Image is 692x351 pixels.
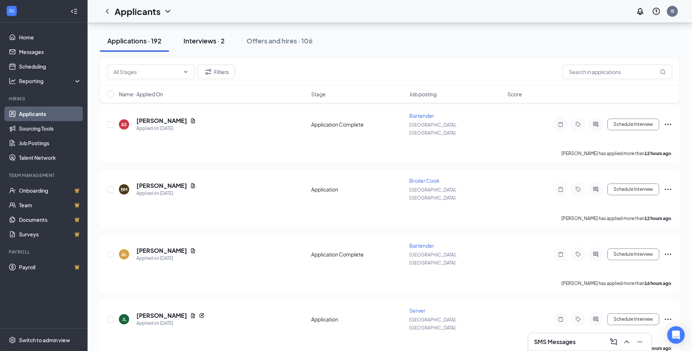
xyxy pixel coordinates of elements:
div: Applied on [DATE] [136,320,205,327]
svg: Note [556,186,565,192]
a: SurveysCrown [19,227,81,242]
svg: ChevronDown [163,7,172,16]
svg: ComposeMessage [609,337,618,346]
div: Offers and hires · 106 [247,36,313,45]
a: DocumentsCrown [19,212,81,227]
svg: Collapse [70,8,78,15]
svg: Filter [204,67,213,76]
div: IS [670,8,674,14]
a: Scheduling [19,59,81,74]
span: [GEOGRAPHIC_DATA], [GEOGRAPHIC_DATA] [409,122,457,136]
span: Stage [311,90,326,98]
a: Talent Network [19,150,81,165]
div: Application [311,316,405,323]
span: Name · Applied On [119,90,163,98]
span: [GEOGRAPHIC_DATA], [GEOGRAPHIC_DATA] [409,252,457,266]
div: Application Complete [311,121,405,128]
svg: Note [556,316,565,322]
svg: Note [556,121,565,127]
h3: SMS Messages [534,338,576,346]
div: Application Complete [311,251,405,258]
button: Schedule Interview [607,248,659,260]
p: [PERSON_NAME] has applied more than . [561,280,672,286]
div: Applications · 192 [107,36,162,45]
b: 12 hours ago [645,216,671,221]
span: Job posting [409,90,437,98]
a: Sourcing Tools [19,121,81,136]
div: Switch to admin view [19,336,70,344]
h5: [PERSON_NAME] [136,117,187,125]
a: Job Postings [19,136,81,150]
div: JL [122,316,126,323]
svg: ChevronLeft [103,7,112,16]
svg: Document [190,313,196,319]
svg: Tag [574,121,583,127]
input: All Stages [113,68,180,76]
a: Messages [19,45,81,59]
div: Applied on [DATE] [136,255,196,262]
svg: Reapply [199,313,205,319]
div: Hiring [9,96,80,102]
span: [GEOGRAPHIC_DATA], [GEOGRAPHIC_DATA] [409,317,457,331]
b: 16 hours ago [645,346,671,351]
div: Open Intercom Messenger [667,326,685,344]
svg: Document [190,248,196,254]
svg: Ellipses [664,120,672,129]
svg: Minimize [635,337,644,346]
b: 16 hours ago [645,281,671,286]
svg: Ellipses [664,250,672,259]
div: Interviews · 2 [183,36,225,45]
div: Applied on [DATE] [136,125,196,132]
svg: MagnifyingGlass [660,69,666,75]
svg: WorkstreamLogo [8,7,15,15]
span: Broiler Cook [409,177,440,184]
h1: Applicants [115,5,161,18]
span: Bartender [409,112,434,119]
h5: [PERSON_NAME] [136,312,187,320]
button: Schedule Interview [607,119,659,130]
a: TeamCrown [19,198,81,212]
div: Reporting [19,77,82,85]
svg: ChevronUp [622,337,631,346]
div: Payroll [9,249,80,255]
svg: Settings [9,336,16,344]
div: Applied on [DATE] [136,190,196,197]
svg: Document [190,183,196,189]
span: Server [409,307,425,314]
svg: Ellipses [664,315,672,324]
button: ComposeMessage [608,336,619,348]
b: 12 hours ago [645,151,671,156]
button: Schedule Interview [607,313,659,325]
svg: ActiveChat [591,121,600,127]
div: AL [121,251,127,258]
svg: Ellipses [664,185,672,194]
h5: [PERSON_NAME] [136,182,187,190]
svg: Tag [574,251,583,257]
svg: Tag [574,186,583,192]
span: [GEOGRAPHIC_DATA], [GEOGRAPHIC_DATA] [409,187,457,201]
div: BM [121,186,127,193]
h5: [PERSON_NAME] [136,247,187,255]
a: Home [19,30,81,45]
span: Score [507,90,522,98]
svg: Note [556,251,565,257]
a: PayrollCrown [19,260,81,274]
svg: Tag [574,316,583,322]
p: [PERSON_NAME] has applied more than . [561,150,672,157]
svg: ChevronDown [183,69,189,75]
button: Minimize [634,336,646,348]
div: Team Management [9,172,80,178]
svg: ActiveChat [591,251,600,257]
button: Filter Filters [198,65,235,79]
svg: ActiveChat [591,316,600,322]
p: [PERSON_NAME] has applied more than . [561,215,672,221]
svg: QuestionInfo [652,7,661,16]
svg: Analysis [9,77,16,85]
a: Applicants [19,107,81,121]
svg: Document [190,118,196,124]
svg: ActiveChat [591,186,600,192]
div: AS [121,121,127,128]
input: Search in applications [563,65,672,79]
div: Application [311,186,405,193]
